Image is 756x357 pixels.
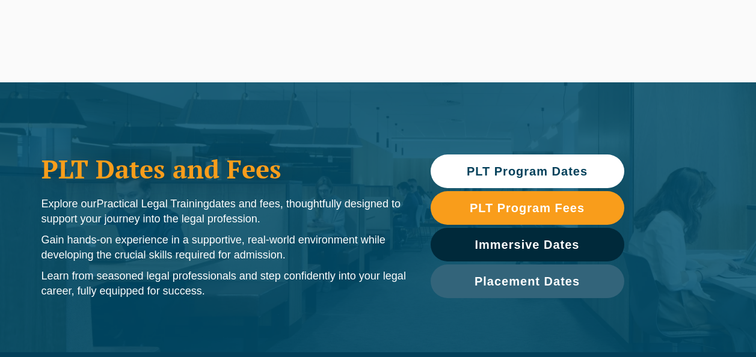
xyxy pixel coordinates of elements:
p: Learn from seasoned legal professionals and step confidently into your legal career, fully equipp... [41,269,407,299]
a: PLT Program Dates [431,154,624,188]
span: Immersive Dates [475,239,580,251]
span: Practical Legal Training [97,198,209,210]
a: PLT Program Fees [431,191,624,225]
p: Explore our dates and fees, thoughtfully designed to support your journey into the legal profession. [41,197,407,227]
a: Placement Dates [431,264,624,298]
h1: PLT Dates and Fees [41,154,407,184]
span: PLT Program Dates [467,165,588,177]
a: Immersive Dates [431,228,624,261]
span: Placement Dates [475,275,580,287]
p: Gain hands-on experience in a supportive, real-world environment while developing the crucial ski... [41,233,407,263]
span: PLT Program Fees [470,202,585,214]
